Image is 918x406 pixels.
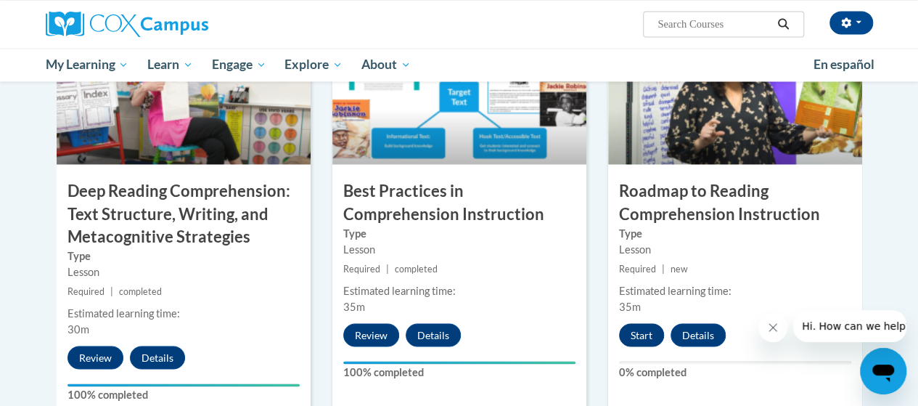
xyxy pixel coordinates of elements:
[110,285,113,296] span: |
[671,323,726,346] button: Details
[343,300,365,312] span: 35m
[67,386,300,402] label: 100% completed
[67,264,300,280] div: Lesson
[352,48,420,81] a: About
[45,56,128,73] span: My Learning
[35,48,884,81] div: Main menu
[332,180,586,225] h3: Best Practices in Comprehension Instruction
[67,322,89,335] span: 30m
[57,180,311,247] h3: Deep Reading Comprehension: Text Structure, Writing, and Metacognitive Strategies
[793,310,906,342] iframe: Message from company
[671,263,688,274] span: new
[608,180,862,225] h3: Roadmap to Reading Comprehension Instruction
[619,263,656,274] span: Required
[67,248,300,264] label: Type
[343,323,399,346] button: Review
[758,313,787,342] iframe: Close message
[9,10,118,22] span: Hi. How can we help?
[332,19,586,164] img: Course Image
[619,323,664,346] button: Start
[619,283,851,299] div: Estimated learning time:
[395,263,438,274] span: completed
[772,15,794,33] button: Search
[138,48,202,81] a: Learn
[343,241,575,257] div: Lesson
[608,19,862,164] img: Course Image
[656,15,772,33] input: Search Courses
[361,56,411,73] span: About
[36,48,139,81] a: My Learning
[119,285,162,296] span: completed
[662,263,665,274] span: |
[284,56,343,73] span: Explore
[619,364,851,380] label: 0% completed
[67,346,123,369] button: Review
[343,263,380,274] span: Required
[343,361,575,364] div: Your progress
[386,263,389,274] span: |
[147,56,193,73] span: Learn
[814,57,874,72] span: En español
[275,48,352,81] a: Explore
[46,11,208,37] img: Cox Campus
[343,225,575,241] label: Type
[343,283,575,299] div: Estimated learning time:
[619,300,641,312] span: 35m
[57,19,311,164] img: Course Image
[212,56,266,73] span: Engage
[804,49,884,80] a: En español
[860,348,906,394] iframe: Button to launch messaging window
[46,11,307,37] a: Cox Campus
[67,305,300,321] div: Estimated learning time:
[202,48,276,81] a: Engage
[343,364,575,380] label: 100% completed
[130,346,185,369] button: Details
[619,241,851,257] div: Lesson
[619,225,851,241] label: Type
[406,323,461,346] button: Details
[67,383,300,386] div: Your progress
[67,285,104,296] span: Required
[829,11,873,34] button: Account Settings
